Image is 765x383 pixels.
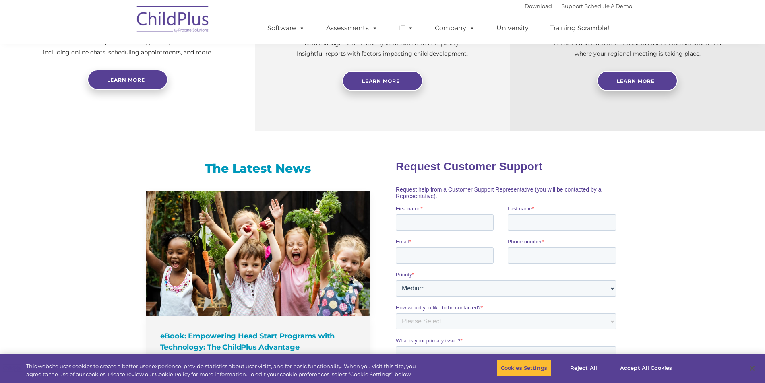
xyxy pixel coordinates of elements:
a: Company [427,20,483,36]
a: Software [259,20,313,36]
a: IT [391,20,422,36]
a: Schedule A Demo [585,3,632,9]
a: Learn more [87,70,168,90]
a: Download [525,3,552,9]
span: Learn More [362,78,400,84]
img: ChildPlus by Procare Solutions [133,0,213,41]
a: Support [562,3,583,9]
a: Training Scramble!! [542,20,619,36]
span: Learn more [107,77,145,83]
a: University [488,20,537,36]
a: Learn More [597,71,678,91]
h4: eBook: Empowering Head Start Programs with Technology: The ChildPlus Advantage [160,330,358,353]
button: Close [743,359,761,377]
a: Assessments [318,20,386,36]
font: | [525,3,632,9]
button: Cookies Settings [496,360,552,377]
h3: The Latest News [146,161,370,177]
button: Reject All [558,360,609,377]
a: Learn More [342,71,423,91]
span: Learn More [617,78,655,84]
div: This website uses cookies to create a better user experience, provide statistics about user visit... [26,362,421,378]
button: Accept All Cookies [616,360,676,377]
